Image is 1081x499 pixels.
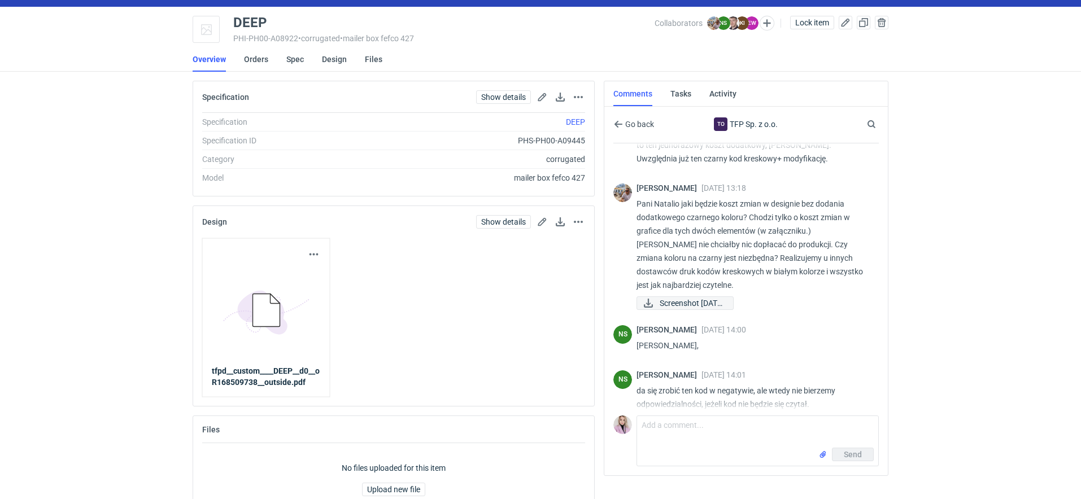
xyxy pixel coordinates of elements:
a: Design [322,47,347,72]
span: [PERSON_NAME] [637,183,701,192]
a: Show details [476,215,531,229]
figcaption: KI [735,16,749,30]
span: Send [844,450,862,458]
span: Screenshot [DATE].. [660,297,724,309]
p: da się zrobić ten kod w negatywie, ale wtedy nie bierzemy odpowiedzialności, jeżeli kod nie będzi... [637,384,870,465]
span: Upload new file [367,485,420,493]
button: Duplicate Item [857,16,870,29]
a: Overview [193,47,226,72]
a: Activity [709,81,736,106]
figcaption: To [714,117,727,131]
span: Lock item [795,19,829,27]
div: Model [202,172,355,183]
figcaption: NS [613,370,632,389]
span: Collaborators [655,19,703,28]
button: Edit spec [535,90,549,104]
a: Tasks [670,81,691,106]
h2: Specification [202,93,249,102]
img: Michał Palasek [613,183,632,202]
button: Send [832,448,874,461]
p: Pani Natalio jaki będzie koszt zmian w designie bez dodania dodatkowego czarnego koloru? Chodzi t... [637,197,870,292]
a: Comments [613,81,652,106]
div: TFP Sp. z o.o. [714,117,727,131]
input: Search [865,117,901,131]
a: tfpd__custom____DEEP__d0__oR168509738__outside.pdf [212,365,321,388]
button: Download design [553,215,567,229]
a: Orders [244,47,268,72]
div: Natalia Stępak [613,370,632,389]
button: Edit item [839,16,852,29]
div: Specification [202,116,355,128]
div: corrugated [355,154,585,165]
figcaption: NS [717,16,730,30]
button: Edit collaborators [760,16,774,30]
a: DEEP [566,117,585,126]
button: Actions [572,90,585,104]
span: [DATE] 13:18 [701,183,746,192]
button: Actions [307,248,321,261]
button: Actions [572,215,585,229]
p: No files uploaded for this item [342,462,446,474]
button: Go back [613,117,655,131]
div: DEEP [233,16,267,29]
button: Lock item [790,16,834,29]
img: Michał Palasek [707,16,721,30]
div: PHI-PH00-A08922 [233,34,655,43]
img: Klaudia Wiśniewska [613,415,632,434]
p: to ten jednorazowy koszt dodatkowy, [PERSON_NAME]. Uwzględnia już ten czarny kod kreskowy+ modyfi... [637,138,870,165]
h2: Design [202,217,227,226]
div: TFP Sp. z o.o. [691,117,801,131]
img: Maciej Sikora [726,16,740,30]
button: Download specification [553,90,567,104]
div: Category [202,154,355,165]
div: Specification ID [202,135,355,146]
a: Spec [286,47,304,72]
a: Show details [476,90,531,104]
figcaption: EW [745,16,759,30]
button: Delete item [875,16,888,29]
span: [PERSON_NAME] [637,325,701,334]
span: Go back [623,120,654,128]
div: PHS-PH00-A09445 [355,135,585,146]
a: Files [365,47,382,72]
h2: Files [202,425,220,434]
span: • mailer box fefco 427 [340,34,414,43]
div: Screenshot 2025-08-20 at 12.53.10.png [637,296,734,310]
span: [PERSON_NAME] [637,370,701,379]
div: mailer box fefco 427 [355,172,585,183]
div: Natalia Stępak [613,325,632,344]
strong: tfpd__custom____DEEP__d0__oR168509738__outside.pdf [212,366,320,387]
p: [PERSON_NAME], [637,339,870,352]
span: • corrugated [298,34,340,43]
span: [DATE] 14:00 [701,325,746,334]
span: [DATE] 14:01 [701,370,746,379]
button: Upload new file [362,483,425,496]
figcaption: NS [613,325,632,344]
a: Screenshot [DATE].. [637,296,734,310]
